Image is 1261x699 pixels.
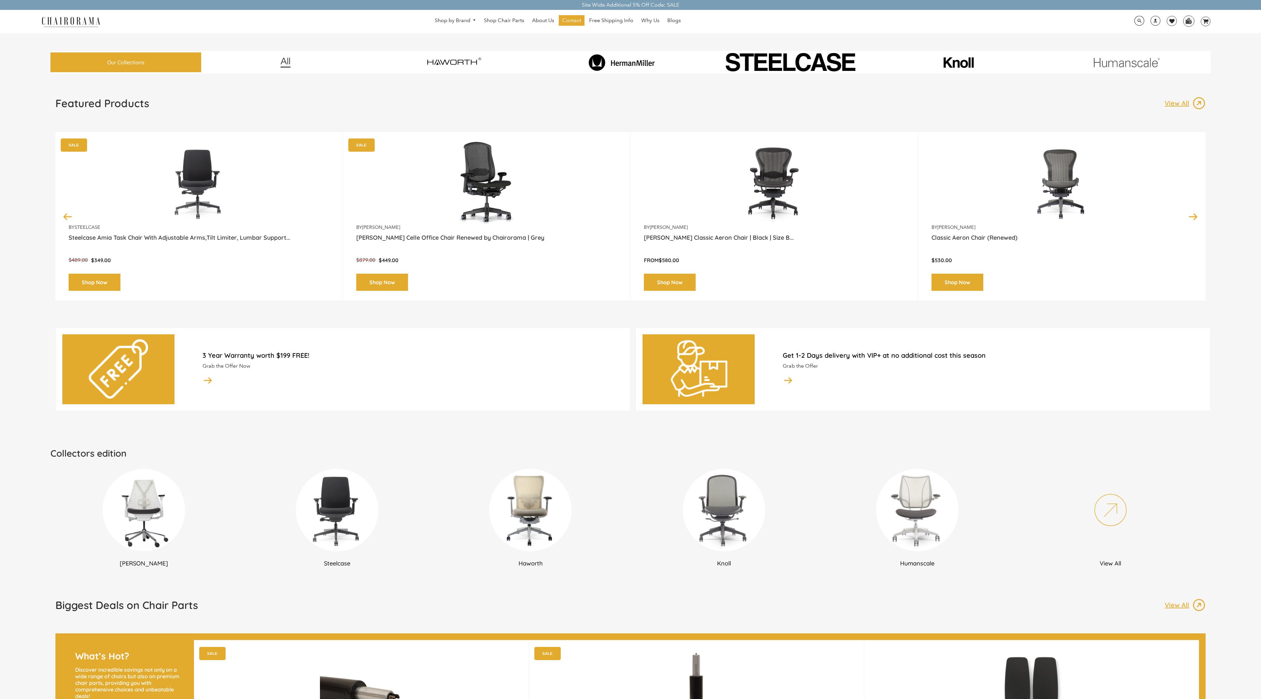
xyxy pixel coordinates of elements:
span: Contact [562,17,581,24]
h2: Steelcase [244,560,430,567]
img: image_10_1.png [929,56,988,69]
p: View All [1165,99,1192,107]
a: Knoll [630,469,817,567]
img: image_12.png [267,57,304,68]
h1: Biggest Deals on Chair Parts [55,598,198,612]
span: $879.00 [356,257,375,263]
img: free.png [89,339,148,399]
img: WhatsApp_Image_2024-07-12_at_16.23.01.webp [1183,16,1194,26]
p: by [69,224,330,230]
a: Shop Chair Parts [481,15,527,26]
h2: Humanscale [824,560,1011,567]
a: [PERSON_NAME] [50,469,237,567]
a: View All [1165,598,1206,612]
span: $580.00 [659,257,679,263]
a: Classic Aeron Chair (Renewed) - chairorama Classic Aeron Chair (Renewed) - chairorama [931,142,1192,224]
a: Steelcase [244,469,430,567]
text: SALE [207,651,217,655]
p: Grab the Offer Now [203,363,623,370]
img: image_13.png [1192,97,1206,110]
img: Herman Miller Celle Office Chair Renewed by Chairorama | Grey - chairorama [356,142,617,224]
a: Why Us [638,15,663,26]
img: image_13.png [1192,598,1206,612]
img: DSC_0009_360x_0c74c2c9-ada6-4bf5-a92a-d09ed509ee4d_300x300.webp [489,469,572,551]
span: $489.00 [69,257,88,263]
text: SALE [542,651,552,655]
h2: 3 Year Warranty worth $199 FREE! [203,351,623,359]
a: Amia Chair by chairorama.com Renewed Amia Chair chairorama.com [69,142,330,224]
h2: View All [1017,560,1204,567]
h2: Haworth [437,560,624,567]
h2: Get 1-2 Days delivery with VIP+ at no additional cost this season [783,351,1204,359]
span: $349.00 [91,257,111,263]
a: [PERSON_NAME] [937,224,975,230]
a: [PERSON_NAME] [650,224,688,230]
a: [PERSON_NAME] Classic Aeron Chair | Black | Size B... [644,234,905,250]
img: PHOTO-2024-07-09-00-53-10-removebg-preview.png [709,50,871,75]
span: Shop Chair Parts [484,17,524,24]
h2: Knoll [630,560,817,567]
text: SALE [69,143,79,147]
a: Herman Miller Classic Aeron Chair | Black | Size B (Renewed) - chairorama Herman Miller Classic A... [644,142,905,224]
img: delivery-man.png [669,339,728,399]
img: image_14.png [203,375,213,385]
a: Biggest Deals on Chair Parts [55,598,198,617]
p: View All [1165,601,1192,609]
img: image_7_14f0750b-d084-457f-979a-a1ab9f6582c4.png [407,51,500,74]
p: by [931,224,1192,230]
p: by [356,224,617,230]
h2: [PERSON_NAME] [50,560,237,567]
img: DSC_6036-min_360x_bcd95d38-0996-4c89-acee-1464bee9fefc_300x300.webp [876,469,959,551]
a: Shop Now [931,274,983,291]
p: by [644,224,905,230]
img: Amia Chair by chairorama.com [69,142,330,224]
a: Haworth [437,469,624,567]
img: Classic Aeron Chair (Renewed) - chairorama [931,142,1192,224]
p: Grab the Offer [783,363,1204,370]
a: Steelcase [75,224,100,230]
h2: What’s Hot? [75,650,180,662]
button: Previous [62,211,74,222]
img: New_Project_1_a3282e8e-9a3b-4ba3-9537-0120933242cf_300x300.png [103,469,185,551]
a: Our Collections [50,52,201,73]
a: Herman Miller Celle Office Chair Renewed by Chairorama | Grey - chairorama Herman Miller Celle Of... [356,142,617,224]
nav: DesktopNavigation [132,15,984,27]
text: SALE [356,143,366,147]
img: Herman Miller Classic Aeron Chair | Black | Size B (Renewed) - chairorama [644,142,905,224]
a: Shop by Brand [431,15,480,26]
a: About Us [529,15,557,26]
span: $449.00 [379,257,398,263]
a: Blogs [664,15,684,26]
a: View All [1017,469,1204,567]
img: image_11.png [1080,57,1173,67]
a: Shop Now [644,274,696,291]
a: Shop Now [356,274,408,291]
img: image_14.png [783,375,793,385]
a: Steelcase Amia Task Chair With Adjustable Arms,Tilt Limiter, Lumbar Support... [69,234,330,250]
button: Next [1187,211,1199,222]
a: [PERSON_NAME] Celle Office Chair Renewed by Chairorama | Grey [356,234,617,250]
a: [PERSON_NAME] [362,224,400,230]
a: View All [1165,97,1206,110]
a: Featured Products [55,97,149,115]
img: image_8_173eb7e0-7579-41b4-bc8e-4ba0b8ba93e8.png [576,54,668,71]
a: Shop Now [69,274,120,291]
span: Blogs [667,17,681,24]
h1: Featured Products [55,97,149,110]
img: chairorama [38,16,104,27]
a: Free Shipping Info [586,15,637,26]
a: Contact [559,15,584,26]
a: Humanscale [824,469,1011,567]
span: About Us [532,17,554,24]
img: New_Project_2_6ea3accc-6ca5-46b8-b704-7bcc153a80af_300x300.png [1069,469,1152,551]
p: From [644,257,905,264]
span: Free Shipping Info [589,17,633,24]
img: DSC_0302_360x_6e80a80c-f46d-4795-927b-5d2184506fe0_300x300.webp [296,469,378,551]
span: $530.00 [931,257,952,263]
a: Classic Aeron Chair (Renewed) [931,234,1192,250]
h2: Collectors edition [50,447,1211,459]
span: Why Us [641,17,659,24]
img: DSC_6648_360x_b06c3dee-c9de-4039-a109-abe52bcda104_300x300.webp [683,469,765,551]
